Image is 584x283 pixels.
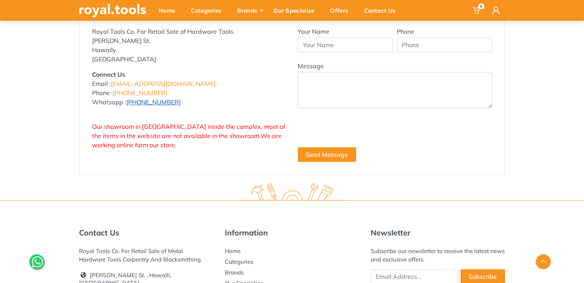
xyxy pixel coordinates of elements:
h5: Newsletter [371,228,505,237]
label: Message [298,61,324,71]
div: Contact Us [359,2,406,18]
div: Home [153,2,185,18]
div: Subscribe our newsletter to receive the latest news and exclusive offers. [371,247,505,264]
iframe: reCAPTCHA [298,117,414,147]
a: [PHONE_NUMBER] [126,98,181,106]
img: royal.tools Logo [237,183,347,204]
span: 0 [478,3,484,9]
div: Offers [325,2,359,18]
div: Our Specialize [268,2,325,18]
strong: Connect Us [92,71,125,78]
div: Categories [185,2,232,18]
label: Your Name [298,27,329,36]
div: Brands [232,2,268,18]
a: Home [225,247,241,255]
div: Royal Tools Co. For Retail Sale of Metal Hardware Tools Carpentry And Blacksmithing. [79,247,213,264]
input: Your Name [298,38,393,52]
input: Phone [397,38,492,52]
a: Brands [225,269,244,276]
label: Phone [397,27,414,36]
button: Send Message [298,147,356,162]
p: Email : Phone : Whatsapp : [92,70,286,107]
img: royal.tools Logo [79,4,146,17]
a: [EMAIL_ADDRESS][DOMAIN_NAME] [111,80,216,87]
h5: Information [225,228,359,237]
h5: Contact Us [79,228,213,237]
a: [PHONE_NUMBER] [113,89,167,97]
span: Our showroom in [GEOGRAPHIC_DATA] inside the complex, most of the items in the website are not av... [92,123,285,149]
p: Royal Tools Co. For Retail Sale of Hardware Tools. [PERSON_NAME] St. Hawally [GEOGRAPHIC_DATA]. [92,27,286,64]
